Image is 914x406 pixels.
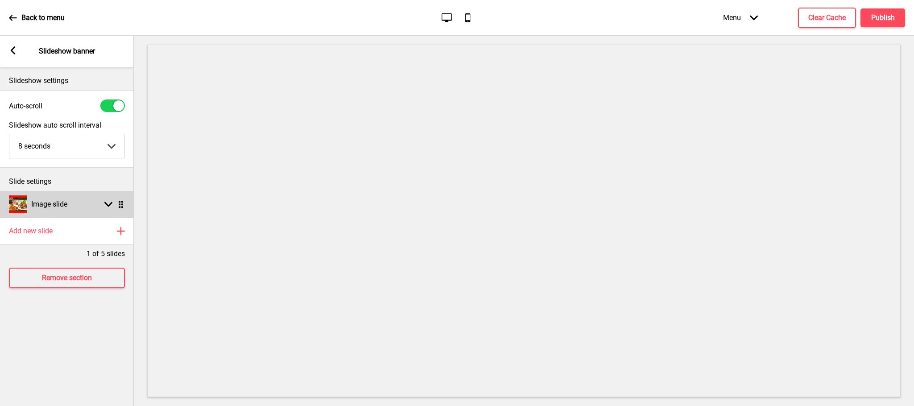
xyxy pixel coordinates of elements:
[9,177,125,186] p: Slide settings
[871,13,895,23] h4: Publish
[808,13,846,23] h4: Clear Cache
[9,102,42,110] label: Auto-scroll
[21,13,65,23] p: Back to menu
[9,121,125,129] label: Slideshow auto scroll interval
[42,273,92,283] h4: Remove section
[31,199,67,209] h4: Image slide
[9,268,125,288] button: Remove section
[798,8,856,28] button: Clear Cache
[9,6,65,30] a: Back to menu
[9,76,125,86] p: Slideshow settings
[39,46,95,56] p: Slideshow banner
[87,249,125,259] p: 1 of 5 slides
[9,226,53,236] h4: Add new slide
[860,8,905,27] button: Publish
[714,4,767,31] div: Menu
